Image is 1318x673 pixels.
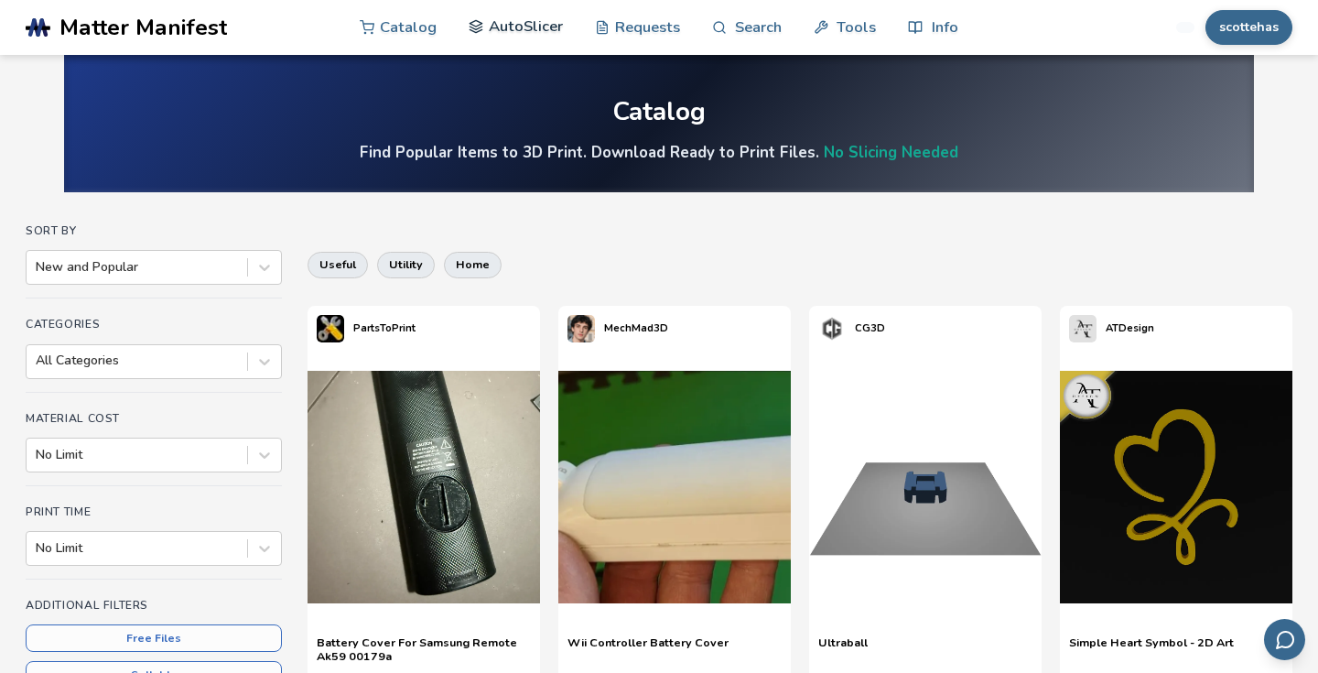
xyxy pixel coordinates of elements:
[317,315,344,342] img: PartsToPrint's profile
[360,142,958,163] h4: Find Popular Items to 3D Print. Download Ready to Print Files.
[604,319,668,338] p: MechMad3D
[26,624,282,652] button: Free Files
[818,635,868,663] a: Ultraball
[1106,319,1154,338] p: ATDesign
[444,252,502,277] button: home
[818,315,846,342] img: CG3D's profile
[377,252,435,277] button: utility
[809,306,894,352] a: CG3D's profileCG3D
[809,371,1042,603] img: 1_Print_Preview
[308,306,425,352] a: PartsToPrint's profilePartsToPrint
[36,541,39,556] input: No Limit
[308,252,368,277] button: useful
[1060,306,1163,352] a: ATDesign's profileATDesign
[36,353,39,368] input: All Categories
[558,306,677,352] a: MechMad3D's profileMechMad3D
[26,505,282,518] h4: Print Time
[353,319,416,338] p: PartsToPrint
[36,260,39,275] input: New and Popular
[1069,315,1097,342] img: ATDesign's profile
[809,352,1042,626] a: 1_Print_Preview
[59,15,227,40] span: Matter Manifest
[855,319,885,338] p: CG3D
[1264,619,1305,660] button: Send feedback via email
[317,635,531,663] a: Battery Cover For Samsung Remote Ak59 00179a
[567,635,729,663] a: Wii Controller Battery Cover
[612,98,706,126] div: Catalog
[1205,10,1292,45] button: scottehas
[824,142,958,163] a: No Slicing Needed
[26,318,282,331] h4: Categories
[567,315,595,342] img: MechMad3D's profile
[26,224,282,237] h4: Sort By
[1069,635,1234,663] a: Simple Heart Symbol - 2D Art
[26,599,282,612] h4: Additional Filters
[26,412,282,425] h4: Material Cost
[36,448,39,462] input: No Limit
